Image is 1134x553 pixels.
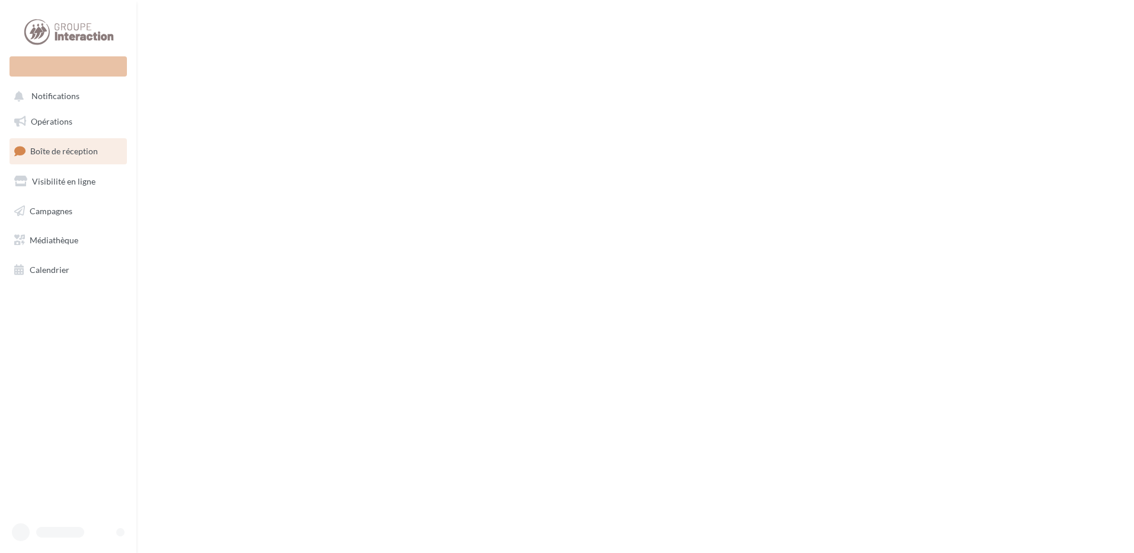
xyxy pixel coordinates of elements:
[7,138,129,164] a: Boîte de réception
[30,146,98,156] span: Boîte de réception
[30,205,72,215] span: Campagnes
[7,258,129,282] a: Calendrier
[7,199,129,224] a: Campagnes
[7,228,129,253] a: Médiathèque
[32,176,95,186] span: Visibilité en ligne
[31,116,72,126] span: Opérations
[30,265,69,275] span: Calendrier
[7,109,129,134] a: Opérations
[31,91,79,101] span: Notifications
[9,56,127,77] div: Nouvelle campagne
[7,169,129,194] a: Visibilité en ligne
[30,235,78,245] span: Médiathèque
